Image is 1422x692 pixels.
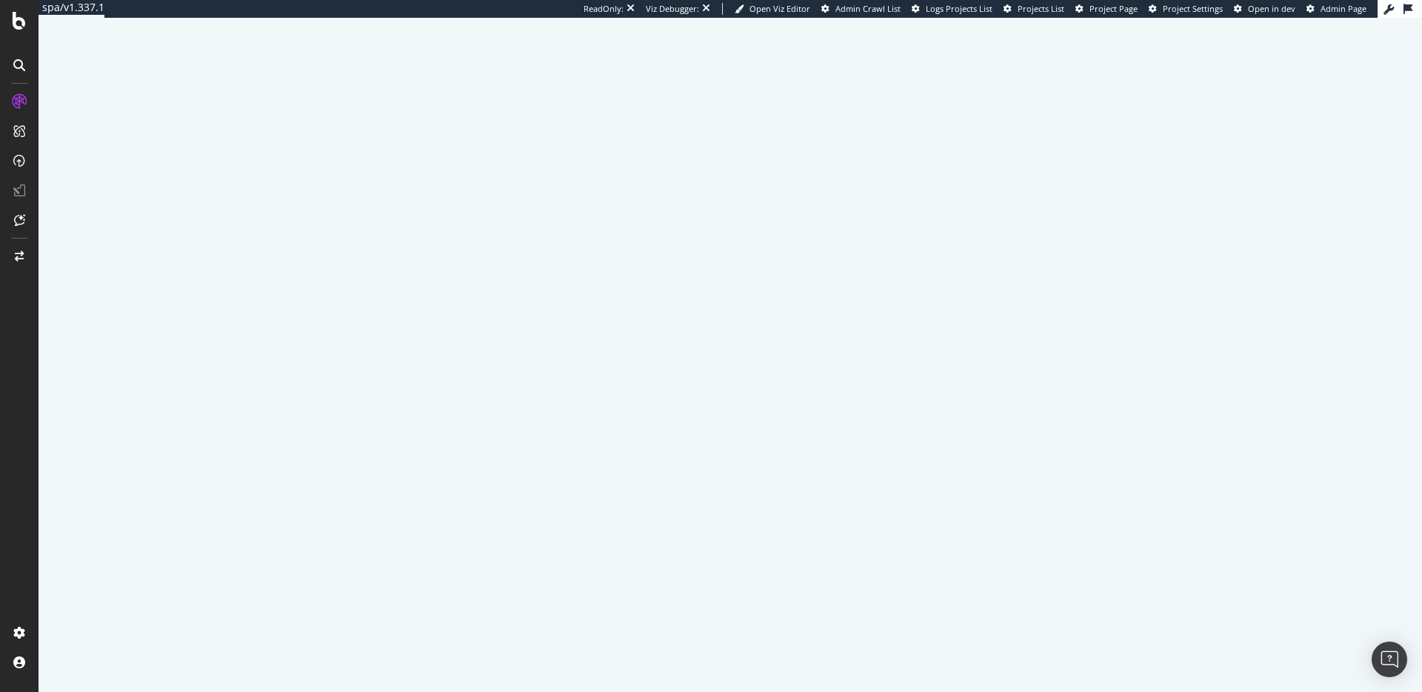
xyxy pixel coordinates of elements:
[1018,3,1064,14] span: Projects List
[1089,3,1138,14] span: Project Page
[1248,3,1295,14] span: Open in dev
[677,316,784,370] div: animation
[912,3,992,15] a: Logs Projects List
[1321,3,1366,14] span: Admin Page
[750,3,810,14] span: Open Viz Editor
[926,3,992,14] span: Logs Projects List
[1372,642,1407,677] div: Open Intercom Messenger
[735,3,810,15] a: Open Viz Editor
[1306,3,1366,15] a: Admin Page
[584,3,624,15] div: ReadOnly:
[646,3,699,15] div: Viz Debugger:
[1234,3,1295,15] a: Open in dev
[1149,3,1223,15] a: Project Settings
[1004,3,1064,15] a: Projects List
[1163,3,1223,14] span: Project Settings
[1075,3,1138,15] a: Project Page
[835,3,901,14] span: Admin Crawl List
[821,3,901,15] a: Admin Crawl List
